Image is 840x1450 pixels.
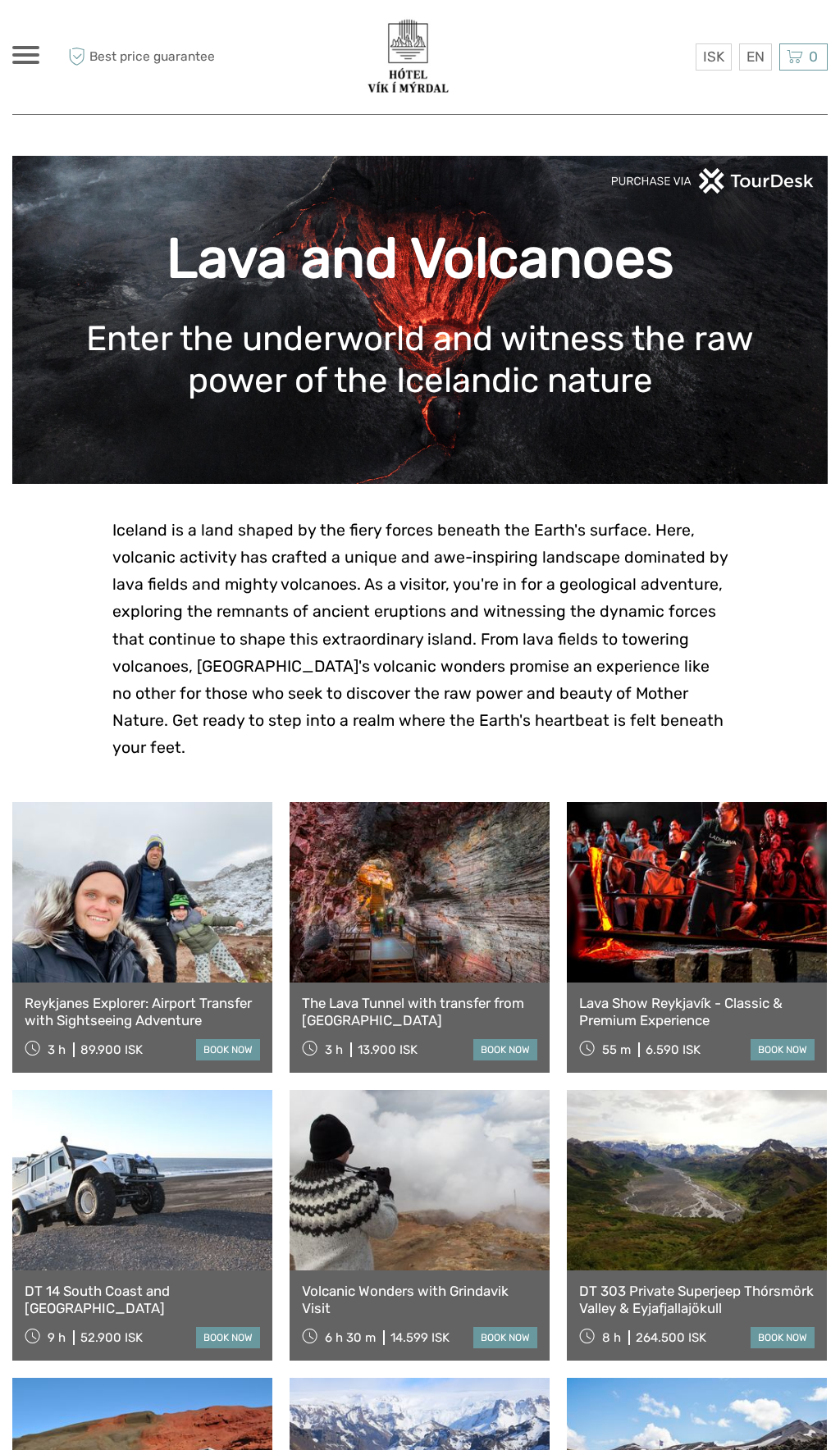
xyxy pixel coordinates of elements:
[37,318,803,401] h1: Enter the underworld and witness the raw power of the Icelandic nature
[358,1042,418,1057] div: 13.900 ISK
[112,521,728,757] span: Iceland is a land shaped by the fiery forces beneath the Earth's surface. Here, volcanic activity...
[806,48,820,65] span: 0
[390,1330,450,1345] div: 14.599 ISK
[602,1330,621,1345] span: 8 h
[703,48,724,65] span: ISK
[302,1283,537,1316] a: Volcanic Wonders with Grindavik Visit
[473,1039,537,1060] a: book now
[48,1042,66,1057] span: 3 h
[751,1039,815,1060] a: book now
[196,1039,260,1060] a: book now
[579,1283,815,1316] a: DT 303 Private Superjeep Thórsmörk Valley & Eyjafjallajökull
[80,1330,143,1345] div: 52.900 ISK
[37,226,803,292] h1: Lava and Volcanoes
[64,43,217,71] span: Best price guarantee
[602,1042,631,1057] span: 55 m
[25,995,260,1028] a: Reykjanes Explorer: Airport Transfer with Sightseeing Adventure
[48,1330,66,1345] span: 9 h
[80,1042,143,1057] div: 89.900 ISK
[579,995,815,1028] a: Lava Show Reykjavík - Classic & Premium Experience
[473,1327,537,1348] a: book now
[636,1330,706,1345] div: 264.500 ISK
[646,1042,701,1057] div: 6.590 ISK
[610,168,815,194] img: PurchaseViaTourDeskwhite.png
[751,1327,815,1348] a: book now
[25,1283,260,1316] a: DT 14 South Coast and [GEOGRAPHIC_DATA]
[362,16,454,98] img: 3623-377c0aa7-b839-403d-a762-68de84ed66d4_logo_big.png
[196,1327,260,1348] a: book now
[325,1330,376,1345] span: 6 h 30 m
[739,43,772,71] div: EN
[302,995,537,1028] a: The Lava Tunnel with transfer from [GEOGRAPHIC_DATA]
[325,1042,343,1057] span: 3 h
